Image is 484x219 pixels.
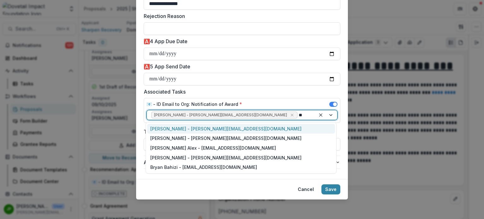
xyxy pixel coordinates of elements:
[144,63,337,70] label: 🅰️5 App Send Date
[147,124,335,134] div: [PERSON_NAME] - [PERSON_NAME][EMAIL_ADDRESS][DOMAIN_NAME]
[147,134,335,143] div: [PERSON_NAME] - [PERSON_NAME][EMAIL_ADDRESS][DOMAIN_NAME]
[147,162,335,172] div: Bryan Bahizi - [EMAIL_ADDRESS][DOMAIN_NAME]
[147,153,335,163] div: [PERSON_NAME] - [PERSON_NAME][EMAIL_ADDRESS][DOMAIN_NAME]
[147,101,242,107] label: 📧 - ID Email to Org: Notification of Award
[317,111,325,119] div: Clear selected options
[144,88,337,95] label: Associated Tasks
[154,113,287,117] span: [PERSON_NAME] - [PERSON_NAME][EMAIL_ADDRESS][DOMAIN_NAME]
[144,37,337,45] label: 🅰️4 App Due Date
[144,156,340,169] button: Advanced Configuration
[289,112,295,118] div: Remove Jason Pittman - jason@dovetailimpact.org
[144,12,337,20] label: Rejection Reason
[294,184,318,194] button: Cancel
[144,128,337,135] label: Task Due Date
[147,143,335,153] div: [PERSON_NAME] Alex - [EMAIL_ADDRESS][DOMAIN_NAME]
[144,158,335,166] span: Advanced Configuration
[321,184,340,194] button: Save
